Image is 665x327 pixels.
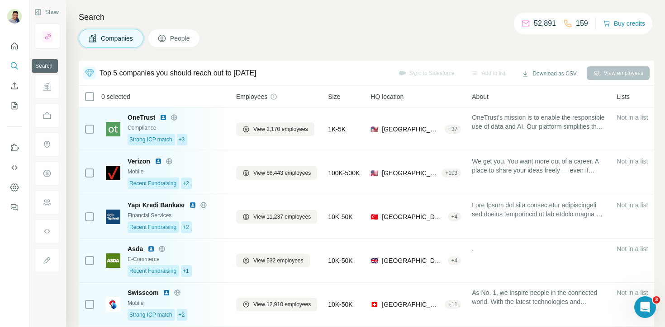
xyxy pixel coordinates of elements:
[179,135,185,144] span: +3
[236,166,317,180] button: View 86,443 employees
[382,168,438,178] span: [GEOGRAPHIC_DATA]
[128,288,158,297] span: Swisscom
[534,18,556,29] p: 52,891
[128,255,225,263] div: E-Commerce
[179,311,185,319] span: +2
[472,157,606,175] span: We get you. You want more out of a career. A place to share your ideas freely — even if they’re d...
[617,158,648,165] span: Not in a list
[7,179,22,196] button: Dashboard
[442,169,461,177] div: + 103
[253,300,311,308] span: View 12,910 employees
[106,253,120,268] img: Logo of Asda
[472,288,606,306] span: As No. 1, we inspire people in the connected world. With the latest technologies and innovations,...
[106,166,120,180] img: Logo of Verizon
[128,201,185,210] span: Yapı Kredi Bankası
[253,125,308,133] span: View 2,170 employees
[617,92,630,101] span: Lists
[189,201,196,209] img: LinkedIn logo
[128,168,225,176] div: Mobile
[183,179,189,187] span: +2
[129,267,176,275] span: Recent Fundraising
[576,18,588,29] p: 159
[515,67,583,80] button: Download as CSV
[106,297,120,312] img: Logo of Swisscom
[328,125,346,134] span: 1K-5K
[236,210,317,224] button: View 11,237 employees
[7,140,22,156] button: Use Surfe on LinkedIn
[128,299,225,307] div: Mobile
[7,159,22,176] button: Use Surfe API
[472,92,489,101] span: About
[370,92,404,101] span: HQ location
[328,300,352,309] span: 10K-50K
[370,300,378,309] span: 🇨🇭
[101,34,134,43] span: Companies
[128,124,225,132] div: Compliance
[7,78,22,94] button: Enrich CSV
[236,298,317,311] button: View 12,910 employees
[617,201,648,209] span: Not in a list
[617,114,648,121] span: Not in a list
[634,296,656,318] iframe: Intercom live chat
[472,244,606,253] span: .
[7,98,22,114] button: My lists
[382,256,444,265] span: [GEOGRAPHIC_DATA]
[472,201,606,219] span: Lore Ipsum dol sita consectetur adipiscingeli sed doeius temporincid ut lab etdolo magna ali enim...
[236,254,310,267] button: View 532 employees
[101,92,130,101] span: 0 selected
[236,122,314,136] button: View 2,170 employees
[7,9,22,23] img: Avatar
[328,92,340,101] span: Size
[445,300,461,308] div: + 11
[382,212,444,221] span: [GEOGRAPHIC_DATA], [GEOGRAPHIC_DATA]
[370,168,378,178] span: 🇺🇸
[129,223,176,231] span: Recent Fundraising
[160,114,167,121] img: LinkedIn logo
[617,245,648,252] span: Not in a list
[7,199,22,215] button: Feedback
[128,211,225,220] div: Financial Services
[106,210,120,224] img: Logo of Yapı Kredi Bankası
[328,168,360,178] span: 100K-500K
[155,158,162,165] img: LinkedIn logo
[236,92,267,101] span: Employees
[183,223,189,231] span: +2
[7,58,22,74] button: Search
[170,34,191,43] span: People
[328,212,352,221] span: 10K-50K
[79,11,654,23] h4: Search
[100,68,256,79] div: Top 5 companies you should reach out to [DATE]
[253,169,311,177] span: View 86,443 employees
[106,122,120,136] img: Logo of OneTrust
[617,289,648,296] span: Not in a list
[28,5,65,19] button: Show
[253,257,304,265] span: View 532 employees
[382,125,441,134] span: [GEOGRAPHIC_DATA], [US_STATE]
[445,125,461,133] div: + 37
[253,213,311,221] span: View 11,237 employees
[382,300,441,309] span: [GEOGRAPHIC_DATA], [GEOGRAPHIC_DATA]
[128,113,155,122] span: OneTrust
[128,157,150,166] span: Verizon
[328,256,352,265] span: 10K-50K
[370,256,378,265] span: 🇬🇧
[129,135,172,144] span: Strong ICP match
[183,267,189,275] span: +1
[448,213,461,221] div: + 4
[448,257,461,265] div: + 4
[129,311,172,319] span: Strong ICP match
[128,244,143,253] span: Asda
[472,113,606,131] span: OneTrust’s mission is to enable the responsible use of data and AI. Our platform simplifies the c...
[370,212,378,221] span: 🇹🇷
[603,17,645,30] button: Buy credits
[163,289,170,296] img: LinkedIn logo
[653,296,660,304] span: 3
[7,38,22,54] button: Quick start
[370,125,378,134] span: 🇺🇸
[147,245,155,252] img: LinkedIn logo
[129,179,176,187] span: Recent Fundraising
